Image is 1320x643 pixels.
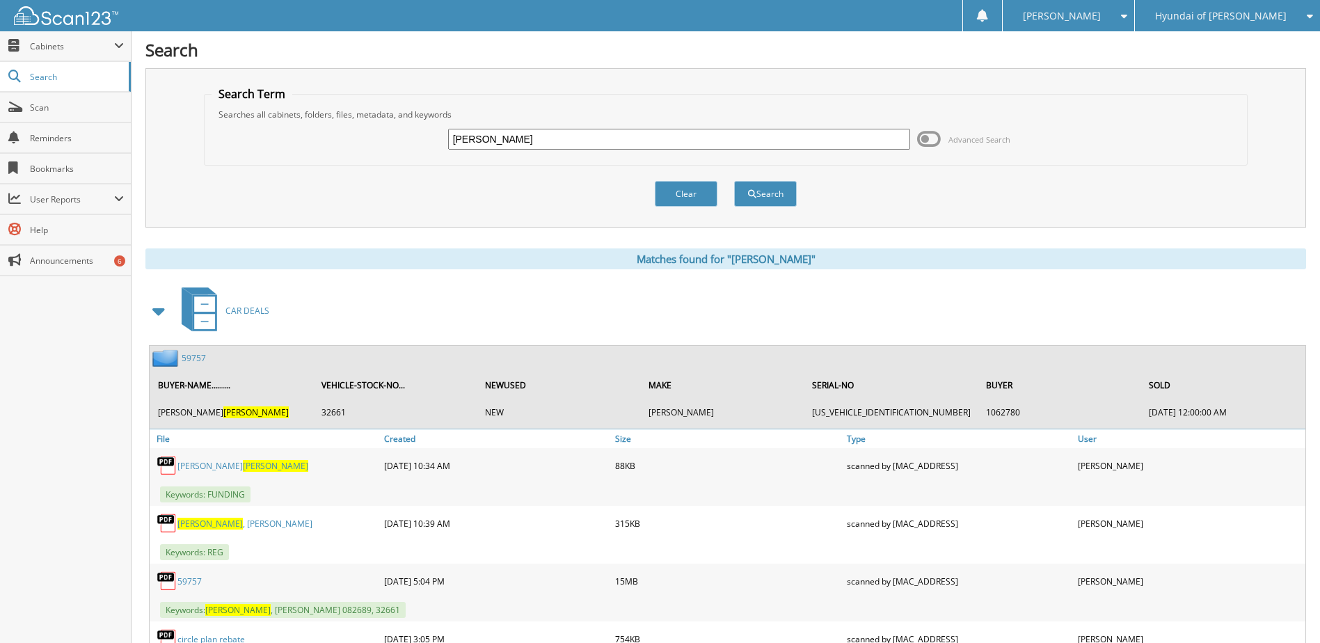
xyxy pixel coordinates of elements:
[150,429,381,448] a: File
[642,401,804,424] td: [PERSON_NAME]
[30,132,124,144] span: Reminders
[315,401,477,424] td: 32661
[1023,12,1101,20] span: [PERSON_NAME]
[151,371,313,399] th: BUYER-NAME.........
[979,401,1141,424] td: 1062780
[160,544,229,560] span: Keywords: REG
[843,452,1074,479] div: scanned by [MAC_ADDRESS]
[145,248,1306,269] div: Matches found for "[PERSON_NAME]"
[1074,567,1305,595] div: [PERSON_NAME]
[478,371,640,399] th: NEWUSED
[182,352,206,364] a: 59757
[177,518,312,530] a: [PERSON_NAME], [PERSON_NAME]
[30,193,114,205] span: User Reports
[30,163,124,175] span: Bookmarks
[315,371,477,399] th: VEHICLE-STOCK-NO...
[655,181,717,207] button: Clear
[612,509,843,537] div: 315KB
[1142,371,1304,399] th: SOLD
[212,109,1239,120] div: Searches all cabinets, folders, files, metadata, and keywords
[734,181,797,207] button: Search
[1074,452,1305,479] div: [PERSON_NAME]
[612,429,843,448] a: Size
[381,452,612,479] div: [DATE] 10:34 AM
[979,371,1141,399] th: BUYER
[30,71,122,83] span: Search
[30,40,114,52] span: Cabinets
[381,429,612,448] a: Created
[225,305,269,317] span: CAR DEALS
[948,134,1010,145] span: Advanced Search
[1074,429,1305,448] a: User
[805,371,978,399] th: SERIAL-NO
[205,604,271,616] span: [PERSON_NAME]
[157,571,177,592] img: PDF.png
[151,401,313,424] td: [PERSON_NAME]
[843,567,1074,595] div: scanned by [MAC_ADDRESS]
[177,518,243,530] span: [PERSON_NAME]
[1250,576,1320,643] iframe: Chat Widget
[805,401,978,424] td: [US_VEHICLE_IDENTIFICATION_NUMBER]
[642,371,804,399] th: MAKE
[612,567,843,595] div: 15MB
[160,486,251,502] span: Keywords: FUNDING
[478,401,640,424] td: NEW
[173,283,269,338] a: CAR DEALS
[1074,509,1305,537] div: [PERSON_NAME]
[177,460,308,472] a: [PERSON_NAME][PERSON_NAME]
[212,86,292,102] legend: Search Term
[160,602,406,618] span: Keywords: , [PERSON_NAME] 082689, 32661
[843,429,1074,448] a: Type
[114,255,125,267] div: 6
[145,38,1306,61] h1: Search
[1155,12,1287,20] span: Hyundai of [PERSON_NAME]
[381,567,612,595] div: [DATE] 5:04 PM
[612,452,843,479] div: 88KB
[14,6,118,25] img: scan123-logo-white.svg
[30,224,124,236] span: Help
[30,255,124,267] span: Announcements
[1142,401,1304,424] td: [DATE] 12:00:00 AM
[30,102,124,113] span: Scan
[152,349,182,367] img: folder2.png
[243,460,308,472] span: [PERSON_NAME]
[843,509,1074,537] div: scanned by [MAC_ADDRESS]
[177,575,202,587] a: 59757
[381,509,612,537] div: [DATE] 10:39 AM
[157,455,177,476] img: PDF.png
[223,406,289,418] span: [PERSON_NAME]
[157,513,177,534] img: PDF.png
